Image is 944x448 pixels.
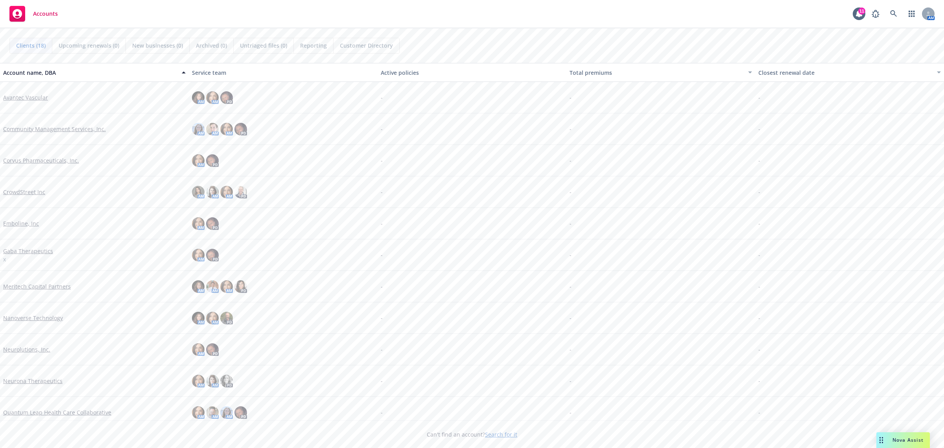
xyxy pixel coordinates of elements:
[192,123,205,135] img: photo
[3,68,177,77] div: Account name, DBA
[758,188,760,196] span: -
[206,375,219,387] img: photo
[758,93,760,102] span: -
[206,406,219,419] img: photo
[892,437,924,443] span: Nova Assist
[485,431,517,438] a: Search for it
[220,91,233,104] img: photo
[206,123,219,135] img: photo
[570,377,572,385] span: -
[378,63,566,82] button: Active policies
[234,280,247,293] img: photo
[758,377,760,385] span: -
[570,219,572,228] span: -
[904,6,920,22] a: Switch app
[570,68,743,77] div: Total premiums
[758,68,932,77] div: Closest renewal date
[381,282,383,291] span: -
[206,249,219,261] img: photo
[3,156,79,165] a: Corvus Pharmaceuticals, Inc.
[3,408,111,417] a: Quantum Leap Health Care Collaborative
[132,41,183,50] span: New businesses (0)
[381,314,383,322] span: -
[340,41,393,50] span: Customer Directory
[758,156,760,165] span: -
[758,125,760,133] span: -
[16,41,46,50] span: Clients (18)
[570,282,572,291] span: -
[427,430,517,439] span: Can't find an account?
[192,91,205,104] img: photo
[570,251,572,259] span: -
[206,154,219,167] img: photo
[206,280,219,293] img: photo
[240,41,287,50] span: Untriaged files (0)
[192,154,205,167] img: photo
[381,219,383,228] span: -
[33,11,58,17] span: Accounts
[758,345,760,354] span: -
[381,125,383,133] span: -
[196,41,227,50] span: Archived (0)
[566,63,755,82] button: Total premiums
[234,406,247,419] img: photo
[3,255,6,263] span: x
[570,345,572,354] span: -
[192,186,205,198] img: photo
[220,186,233,198] img: photo
[206,312,219,324] img: photo
[220,280,233,293] img: photo
[570,188,572,196] span: -
[192,217,205,230] img: photo
[381,68,563,77] div: Active policies
[570,93,572,102] span: -
[234,123,247,135] img: photo
[758,219,760,228] span: -
[234,186,247,198] img: photo
[381,188,383,196] span: -
[381,408,383,417] span: -
[3,219,39,228] a: Emboline, Inc
[6,3,61,25] a: Accounts
[3,247,53,255] a: Gaba Therapeutics
[381,345,383,354] span: -
[206,91,219,104] img: photo
[758,314,760,322] span: -
[206,186,219,198] img: photo
[300,41,327,50] span: Reporting
[758,251,760,259] span: -
[192,249,205,261] img: photo
[220,123,233,135] img: photo
[381,251,383,259] span: -
[381,377,383,385] span: -
[192,343,205,356] img: photo
[189,63,378,82] button: Service team
[570,156,572,165] span: -
[381,93,383,102] span: -
[570,408,572,417] span: -
[3,377,63,385] a: Neurona Therapeutics
[3,125,106,133] a: Community Management Services, Inc.
[192,375,205,387] img: photo
[192,406,205,419] img: photo
[3,188,45,196] a: CrowdStreet Inc
[876,432,886,448] div: Drag to move
[758,282,760,291] span: -
[3,345,50,354] a: Neurolutions, Inc.
[381,156,383,165] span: -
[3,282,71,291] a: Meritech Capital Partners
[3,314,63,322] a: Nanoverse Technology
[220,375,233,387] img: photo
[876,432,930,448] button: Nova Assist
[192,280,205,293] img: photo
[220,406,233,419] img: photo
[570,125,572,133] span: -
[192,312,205,324] img: photo
[59,41,119,50] span: Upcoming renewals (0)
[206,217,219,230] img: photo
[570,314,572,322] span: -
[758,408,760,417] span: -
[886,6,902,22] a: Search
[755,63,944,82] button: Closest renewal date
[192,68,374,77] div: Service team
